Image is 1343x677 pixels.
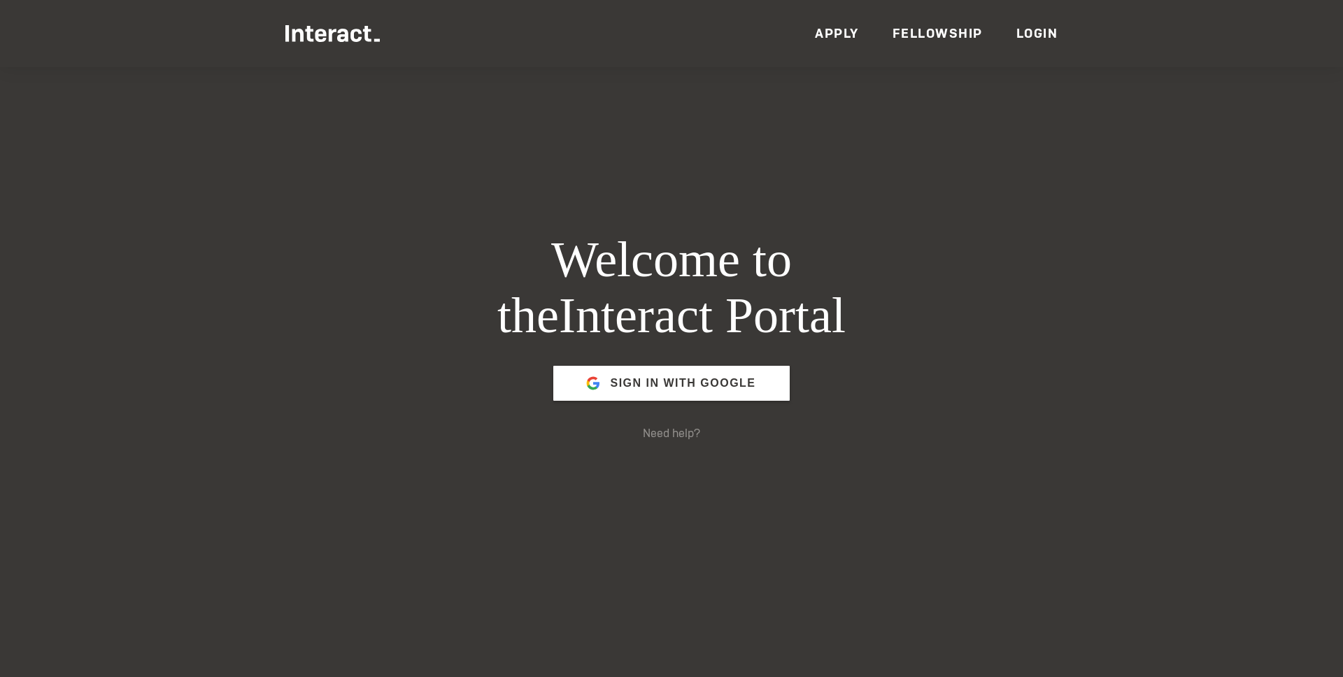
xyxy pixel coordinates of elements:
[285,25,380,42] img: Interact Logo
[893,25,983,41] a: Fellowship
[643,426,700,441] a: Need help?
[403,232,940,344] h1: Welcome to the
[610,366,755,400] span: Sign in with Google
[559,287,846,343] span: Interact Portal
[1016,25,1058,41] a: Login
[815,25,859,41] a: Apply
